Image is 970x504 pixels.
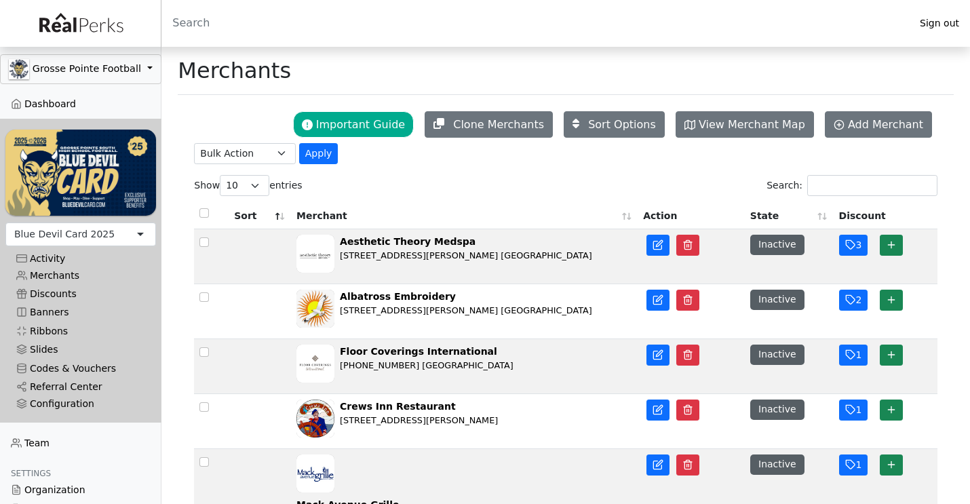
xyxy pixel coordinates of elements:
a: Albatross Embroidery [STREET_ADDRESS][PERSON_NAME] [GEOGRAPHIC_DATA] [296,290,632,333]
label: Show entries [194,175,302,196]
a: Sign out [909,14,970,33]
select: Showentries [220,175,269,196]
div: Albatross Embroidery [340,290,592,304]
button: Important Guide [293,111,414,138]
button: 2 [839,290,868,311]
div: Configuration [16,398,145,410]
img: real_perks_logo-01.svg [32,8,130,39]
select: .form-select-sm example [194,143,296,164]
h1: Merchants [178,58,291,83]
button: Inactive [750,345,804,364]
th: State: activate to sort column ascending [745,200,834,229]
input: Search [161,7,909,39]
button: 1 [839,345,868,366]
th: Merchant: activate to sort column ascending [291,200,638,229]
button: Inactive [750,400,804,419]
a: View Merchant Map [676,111,814,138]
a: Codes & Vouchers [5,359,156,377]
button: Apply [299,143,338,164]
img: WvZzOez5OCqmO91hHZfJL7W2tJ07LbGMjwPPNJwI.png [5,130,156,216]
span: View Merchant Map [699,118,805,131]
img: lCcjtYvH4BaOKQSPOoSkJclAIsAATIAKvG1sYaph.png [296,345,334,383]
a: Floor Coverings International [PHONE_NUMBER] [GEOGRAPHIC_DATA] [296,345,632,388]
div: Aesthetic Theory Medspa [340,235,592,249]
a: Merchants [5,267,156,285]
th: Sort: activate to sort column descending [229,200,291,229]
th: Discount [834,200,937,229]
a: Referral Center [5,378,156,396]
div: [PHONE_NUMBER] [GEOGRAPHIC_DATA] [340,359,513,372]
div: Activity [16,253,145,265]
span: Settings [11,469,51,478]
a: Slides [5,341,156,359]
button: 1 [839,400,868,421]
div: [STREET_ADDRESS][PERSON_NAME] [GEOGRAPHIC_DATA] [340,249,592,262]
span: Clone Merchants [453,118,544,131]
div: Crews Inn Restaurant [340,400,498,414]
button: Sort Options [564,111,665,138]
label: Search: [767,175,937,196]
img: GAa1zriJJmkmu1qRtUwg8x1nQwzlKm3DoqW9UgYl.jpg [9,59,29,79]
div: Floor Coverings International [340,345,513,359]
a: Banners [5,303,156,322]
button: 1 [839,454,868,476]
button: 3 [839,235,868,256]
div: Blue Devil Card 2025 [14,227,115,241]
img: y9myRDWFk3Trh2oskp33SzQrDpG210x8IXJha352.jpg [296,290,334,328]
button: Inactive [750,290,804,309]
a: Ribbons [5,322,156,341]
a: Aesthetic Theory Medspa [STREET_ADDRESS][PERSON_NAME] [GEOGRAPHIC_DATA] [296,235,632,278]
span: Add Merchant [848,118,923,131]
div: [STREET_ADDRESS][PERSON_NAME] [340,414,498,427]
a: Discounts [5,285,156,303]
th: Action [638,200,745,229]
button: Inactive [750,454,804,474]
a: Crews Inn Restaurant [STREET_ADDRESS][PERSON_NAME] [296,400,632,443]
a: Add Merchant [825,111,932,138]
img: rT68sBaw8aPE85LadKvNM4RMuXDdD6E9jeonjBUi.jpg [296,235,334,273]
img: 5NwYGiarg57GJcC4qSFZYzQQx4SbxwmXg3PFEnFX.png [296,400,334,438]
img: o4hf1hY0pK0y8QIRjK8zePDyj16OAm7Fzd3WPG3g.jpg [296,454,334,492]
input: Search: [807,175,937,196]
button: Clone Merchants [425,111,553,138]
button: Inactive [750,235,804,254]
span: Sort Options [588,118,656,131]
span: Important Guide [316,118,405,131]
div: [STREET_ADDRESS][PERSON_NAME] [GEOGRAPHIC_DATA] [340,304,592,317]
